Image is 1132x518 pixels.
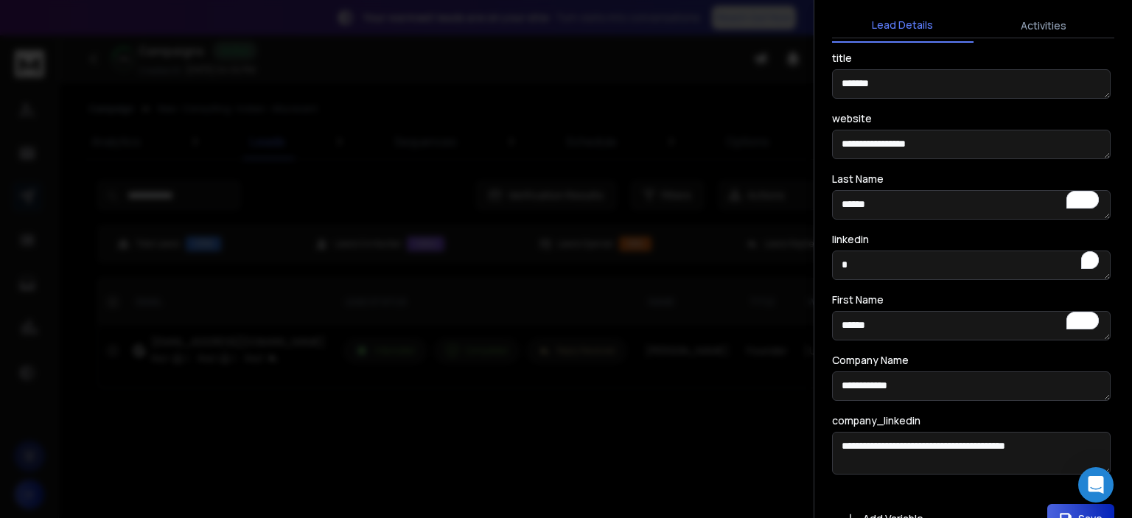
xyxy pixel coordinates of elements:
[832,311,1111,340] textarea: To enrich screen reader interactions, please activate Accessibility in Grammarly extension settings
[832,295,884,305] label: First Name
[832,9,974,43] button: Lead Details
[832,174,884,184] label: Last Name
[832,355,909,365] label: Company Name
[832,53,852,63] label: title
[974,10,1115,42] button: Activities
[1078,467,1114,503] div: Open Intercom Messenger
[832,190,1111,220] textarea: To enrich screen reader interactions, please activate Accessibility in Grammarly extension settings
[832,251,1111,280] textarea: To enrich screen reader interactions, please activate Accessibility in Grammarly extension settings
[832,113,872,124] label: website
[832,234,869,245] label: linkedin
[832,416,920,426] label: company_linkedin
